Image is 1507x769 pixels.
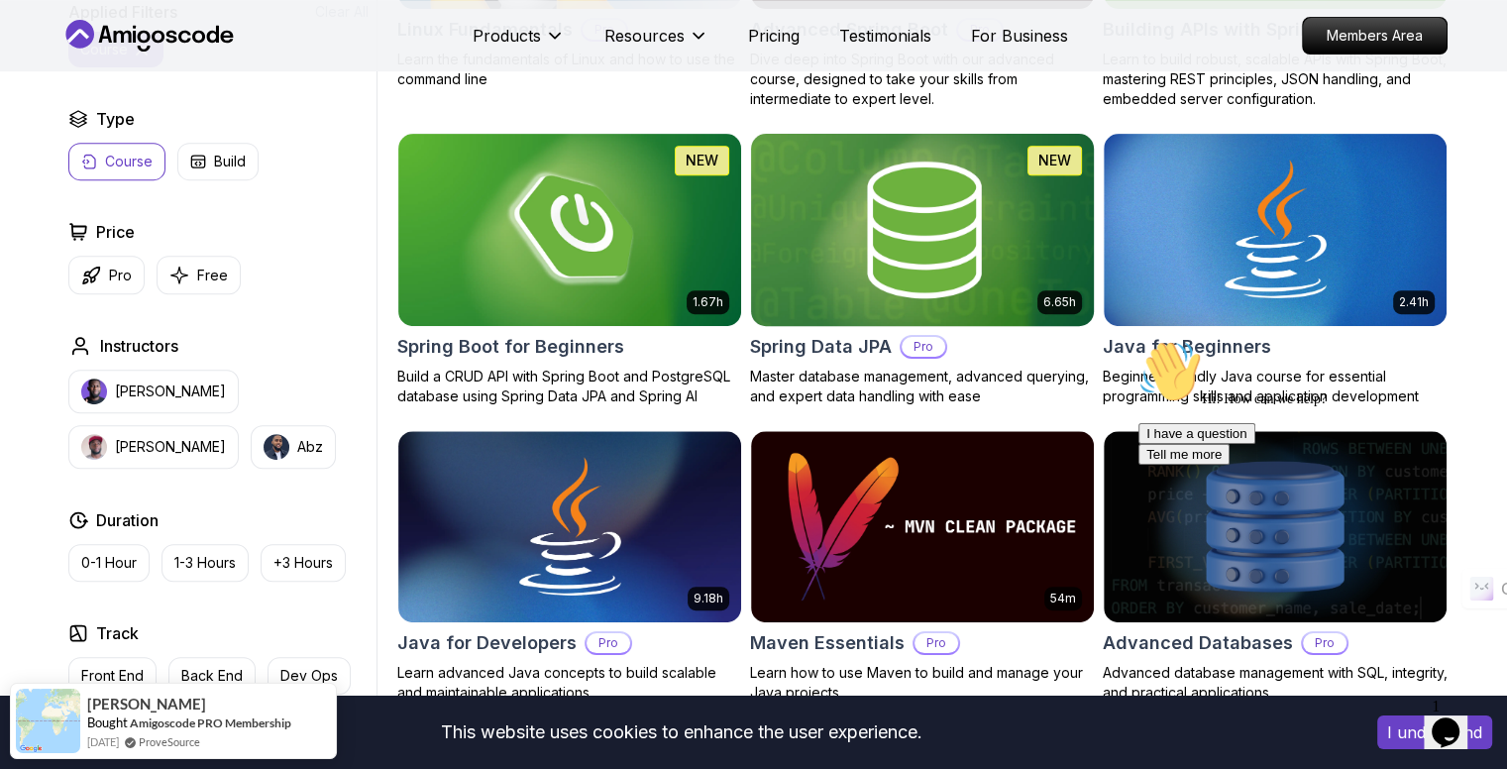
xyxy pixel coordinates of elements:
[280,666,338,686] p: Dev Ops
[81,379,107,404] img: instructor img
[1303,18,1447,54] p: Members Area
[87,696,206,713] span: [PERSON_NAME]
[16,689,80,753] img: provesource social proof notification image
[115,437,226,457] p: [PERSON_NAME]
[8,8,365,133] div: 👋Hi! How can we help?I have a questionTell me more
[115,382,226,401] p: [PERSON_NAME]
[1043,294,1076,310] p: 6.65h
[397,367,742,406] p: Build a CRUD API with Spring Boot and PostgreSQL database using Spring Data JPA and Spring AI
[971,24,1068,48] a: For Business
[1302,17,1448,55] a: Members Area
[68,370,239,413] button: instructor img[PERSON_NAME]
[397,133,742,406] a: Spring Boot for Beginners card1.67hNEWSpring Boot for BeginnersBuild a CRUD API with Spring Boot ...
[693,294,723,310] p: 1.67h
[297,437,323,457] p: Abz
[397,663,742,703] p: Learn advanced Java concepts to build scalable and maintainable applications.
[197,266,228,285] p: Free
[1130,332,1487,680] iframe: chat widget
[8,91,125,112] button: I have a question
[264,434,289,460] img: instructor img
[604,24,685,48] p: Resources
[96,621,139,645] h2: Track
[68,143,165,180] button: Course
[139,733,200,750] a: ProveSource
[168,657,256,695] button: Back End
[1399,294,1429,310] p: 2.41h
[251,425,336,469] button: instructor imgAbz
[750,663,1095,703] p: Learn how to use Maven to build and manage your Java projects
[748,24,800,48] a: Pricing
[1103,133,1448,406] a: Java for Beginners card2.41hJava for BeginnersBeginner-friendly Java course for essential program...
[81,553,137,573] p: 0-1 Hour
[181,666,243,686] p: Back End
[174,553,236,573] p: 1-3 Hours
[398,134,741,326] img: Spring Boot for Beginners card
[1424,690,1487,749] iframe: chat widget
[87,733,119,750] span: [DATE]
[105,152,153,171] p: Course
[915,633,958,653] p: Pro
[587,633,630,653] p: Pro
[1103,50,1448,109] p: Learn to build robust, scalable APIs with Spring Boot, mastering REST principles, JSON handling, ...
[214,152,246,171] p: Build
[1377,715,1492,749] button: Accept cookies
[273,553,333,573] p: +3 Hours
[268,657,351,695] button: Dev Ops
[87,714,128,730] span: Bought
[8,8,71,71] img: :wave:
[261,544,346,582] button: +3 Hours
[68,425,239,469] button: instructor img[PERSON_NAME]
[750,367,1095,406] p: Master database management, advanced querying, and expert data handling with ease
[161,544,249,582] button: 1-3 Hours
[751,431,1094,623] img: Maven Essentials card
[1103,629,1293,657] h2: Advanced Databases
[1103,663,1448,703] p: Advanced database management with SQL, integrity, and practical applications
[397,430,742,704] a: Java for Developers card9.18hJava for DevelopersProLearn advanced Java concepts to build scalable...
[177,143,259,180] button: Build
[750,430,1095,704] a: Maven Essentials card54mMaven EssentialsProLearn how to use Maven to build and manage your Java p...
[902,337,945,357] p: Pro
[1103,367,1448,406] p: Beginner-friendly Java course for essential programming skills and application development
[157,256,241,294] button: Free
[750,629,905,657] h2: Maven Essentials
[15,711,1347,754] div: This website uses cookies to enhance the user experience.
[1103,333,1271,361] h2: Java for Beginners
[109,266,132,285] p: Pro
[750,133,1095,406] a: Spring Data JPA card6.65hNEWSpring Data JPAProMaster database management, advanced querying, and ...
[839,24,931,48] a: Testimonials
[1104,134,1447,326] img: Java for Beginners card
[81,666,144,686] p: Front End
[1038,151,1071,170] p: NEW
[68,256,145,294] button: Pro
[1104,431,1447,623] img: Advanced Databases card
[96,220,135,244] h2: Price
[96,508,159,532] h2: Duration
[397,333,624,361] h2: Spring Boot for Beginners
[686,151,718,170] p: NEW
[694,591,723,606] p: 9.18h
[8,112,99,133] button: Tell me more
[604,24,708,63] button: Resources
[81,434,107,460] img: instructor img
[68,657,157,695] button: Front End
[68,544,150,582] button: 0-1 Hour
[130,715,291,730] a: Amigoscode PRO Membership
[473,24,541,48] p: Products
[473,24,565,63] button: Products
[1050,591,1076,606] p: 54m
[1103,430,1448,704] a: Advanced Databases cardAdvanced DatabasesProAdvanced database management with SQL, integrity, and...
[100,334,178,358] h2: Instructors
[96,107,135,131] h2: Type
[398,431,741,623] img: Java for Developers card
[397,629,577,657] h2: Java for Developers
[750,50,1095,109] p: Dive deep into Spring Boot with our advanced course, designed to take your skills from intermedia...
[750,333,892,361] h2: Spring Data JPA
[8,59,196,74] span: Hi! How can we help?
[742,129,1102,330] img: Spring Data JPA card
